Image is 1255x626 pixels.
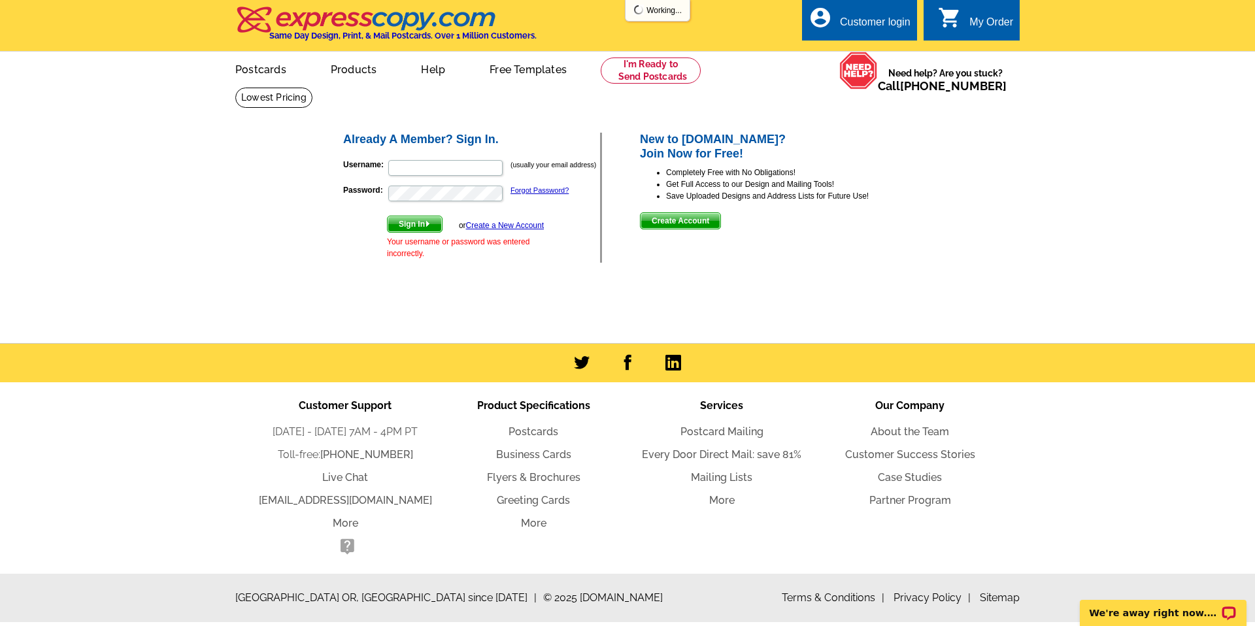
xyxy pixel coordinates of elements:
[497,494,570,506] a: Greeting Cards
[214,53,307,84] a: Postcards
[510,186,569,194] a: Forgot Password?
[259,494,432,506] a: [EMAIL_ADDRESS][DOMAIN_NAME]
[400,53,466,84] a: Help
[900,79,1007,93] a: [PHONE_NUMBER]
[878,67,1013,93] span: Need help? Are you stuck?
[269,31,537,41] h4: Same Day Design, Print, & Mail Postcards. Over 1 Million Customers.
[487,471,580,484] a: Flyers & Brochures
[387,216,443,233] button: Sign In
[938,14,1013,31] a: shopping_cart My Order
[235,590,537,606] span: [GEOGRAPHIC_DATA] OR, [GEOGRAPHIC_DATA] since [DATE]
[709,494,735,506] a: More
[691,471,752,484] a: Mailing Lists
[871,425,949,438] a: About the Team
[878,79,1007,93] span: Call
[640,212,721,229] button: Create Account
[510,161,596,169] small: (usually your email address)
[633,5,644,15] img: loading...
[782,591,884,604] a: Terms & Conditions
[320,448,413,461] a: [PHONE_NUMBER]
[251,424,439,440] li: [DATE] - [DATE] 7AM - 4PM PT
[466,221,544,230] a: Create a New Account
[322,471,368,484] a: Live Chat
[388,216,442,232] span: Sign In
[333,517,358,529] a: More
[938,6,962,29] i: shopping_cart
[969,16,1013,35] div: My Order
[875,399,945,412] span: Our Company
[235,16,537,41] a: Same Day Design, Print, & Mail Postcards. Over 1 Million Customers.
[477,399,590,412] span: Product Specifications
[680,425,763,438] a: Postcard Mailing
[641,213,720,229] span: Create Account
[894,591,971,604] a: Privacy Policy
[666,178,914,190] li: Get Full Access to our Design and Mailing Tools!
[343,184,387,196] label: Password:
[666,190,914,202] li: Save Uploaded Designs and Address Lists for Future Use!
[1071,585,1255,626] iframe: LiveChat chat widget
[251,447,439,463] li: Toll-free:
[840,16,911,35] div: Customer login
[869,494,951,506] a: Partner Program
[469,53,588,84] a: Free Templates
[839,52,878,90] img: help
[310,53,398,84] a: Products
[700,399,743,412] span: Services
[666,167,914,178] li: Completely Free with No Obligations!
[809,14,911,31] a: account_circle Customer login
[496,448,571,461] a: Business Cards
[387,236,544,259] div: Your username or password was entered incorrectly.
[299,399,392,412] span: Customer Support
[543,590,663,606] span: © 2025 [DOMAIN_NAME]
[845,448,975,461] a: Customer Success Stories
[425,221,431,227] img: button-next-arrow-white.png
[343,133,600,147] h2: Already A Member? Sign In.
[459,220,544,231] div: or
[343,159,387,171] label: Username:
[642,448,801,461] a: Every Door Direct Mail: save 81%
[980,591,1020,604] a: Sitemap
[521,517,546,529] a: More
[640,133,914,161] h2: New to [DOMAIN_NAME]? Join Now for Free!
[878,471,942,484] a: Case Studies
[509,425,558,438] a: Postcards
[809,6,832,29] i: account_circle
